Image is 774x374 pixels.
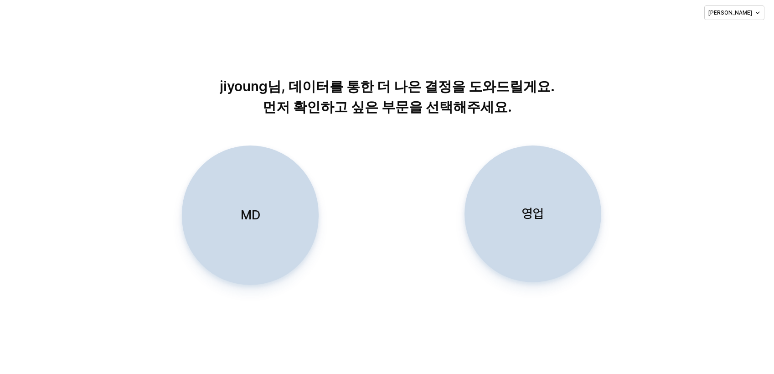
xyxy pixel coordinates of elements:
[155,76,620,117] p: jiyoung님, 데이터를 통한 더 나은 결정을 도와드릴게요. 먼저 확인하고 싶은 부문을 선택해주세요.
[704,5,764,20] button: [PERSON_NAME]
[241,207,260,223] p: MD
[464,145,601,282] button: 영업
[522,205,544,222] p: 영업
[708,9,752,16] p: [PERSON_NAME]
[182,145,319,285] button: MD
